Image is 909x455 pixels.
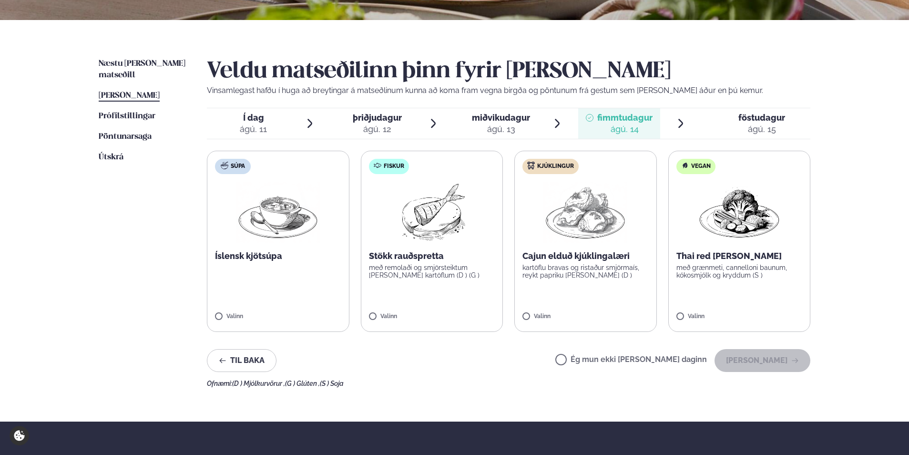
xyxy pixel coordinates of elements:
img: fish.svg [374,162,381,169]
a: Næstu [PERSON_NAME] matseðill [99,58,188,81]
span: Útskrá [99,153,123,161]
span: Prófílstillingar [99,112,155,120]
div: ágú. 15 [738,124,785,135]
span: (G ) Glúten , [285,380,320,387]
p: með remolaði og smjörsteiktum [PERSON_NAME] kartöflum (D ) (G ) [369,264,495,279]
h2: Veldu matseðilinn þinn fyrir [PERSON_NAME] [207,58,810,85]
span: (D ) Mjólkurvörur , [232,380,285,387]
span: Vegan [691,163,711,170]
span: föstudagur [738,113,785,123]
span: Kjúklingur [537,163,574,170]
a: Cookie settings [10,426,29,445]
button: Til baka [207,349,276,372]
img: Chicken-thighs.png [543,182,627,243]
div: Ofnæmi: [207,380,810,387]
span: þriðjudagur [353,113,402,123]
img: Fish.png [389,182,474,243]
p: með grænmeti, cannelloni baunum, kókosmjólk og kryddum (S ) [676,264,803,279]
a: [PERSON_NAME] [99,90,160,102]
div: ágú. 13 [472,124,530,135]
img: Vegan.png [697,182,781,243]
span: Í dag [240,112,267,124]
button: [PERSON_NAME] [715,349,810,372]
p: Cajun elduð kjúklingalæri [522,250,649,262]
p: Thai red [PERSON_NAME] [676,250,803,262]
img: Vegan.svg [681,162,689,169]
span: miðvikudagur [472,113,530,123]
span: fimmtudagur [597,113,653,123]
p: Íslensk kjötsúpa [215,250,341,262]
img: soup.svg [221,162,228,169]
span: Næstu [PERSON_NAME] matseðill [99,60,185,79]
a: Útskrá [99,152,123,163]
img: Soup.png [236,182,320,243]
span: [PERSON_NAME] [99,92,160,100]
div: ágú. 14 [597,124,653,135]
img: chicken.svg [527,162,535,169]
span: Súpa [231,163,245,170]
p: Vinsamlegast hafðu í huga að breytingar á matseðlinum kunna að koma fram vegna birgða og pöntunum... [207,85,810,96]
a: Pöntunarsaga [99,131,152,143]
p: Stökk rauðspretta [369,250,495,262]
a: Prófílstillingar [99,111,155,122]
span: Pöntunarsaga [99,133,152,141]
span: Fiskur [384,163,404,170]
p: kartöflu bravas og ristaður smjörmaís, reykt papriku [PERSON_NAME] (D ) [522,264,649,279]
span: (S ) Soja [320,380,344,387]
div: ágú. 12 [353,124,402,135]
div: ágú. 11 [240,124,267,135]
